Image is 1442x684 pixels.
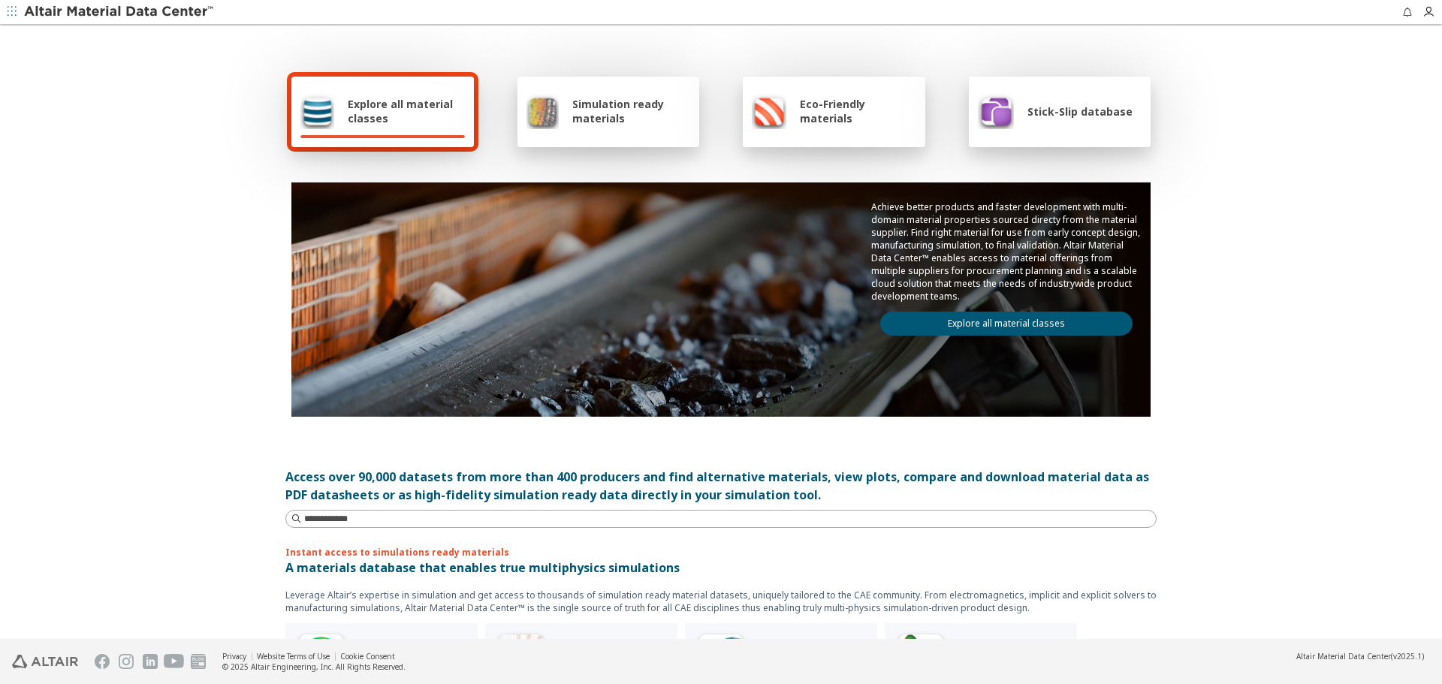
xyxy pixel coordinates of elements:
[1027,104,1133,119] span: Stick-Slip database
[340,651,395,661] a: Cookie Consent
[285,468,1157,504] div: Access over 90,000 datasets from more than 400 producers and find alternative materials, view plo...
[285,546,1157,559] p: Instant access to simulations ready materials
[285,589,1157,614] p: Leverage Altair’s expertise in simulation and get access to thousands of simulation ready materia...
[24,5,216,20] img: Altair Material Data Center
[978,93,1014,129] img: Stick-Slip database
[880,312,1133,336] a: Explore all material classes
[752,93,786,129] img: Eco-Friendly materials
[222,661,406,672] div: © 2025 Altair Engineering, Inc. All Rights Reserved.
[222,651,246,661] a: Privacy
[285,559,1157,577] p: A materials database that enables true multiphysics simulations
[348,97,465,125] span: Explore all material classes
[1296,651,1391,661] span: Altair Material Data Center
[800,97,916,125] span: Eco-Friendly materials
[300,93,334,129] img: Explore all material classes
[12,655,78,668] img: Altair Engineering
[1296,651,1424,661] div: (v2025.1)
[572,97,690,125] span: Simulation ready materials
[526,93,559,129] img: Simulation ready materials
[257,651,330,661] a: Website Terms of Use
[871,200,1142,303] p: Achieve better products and faster development with multi-domain material properties sourced dire...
